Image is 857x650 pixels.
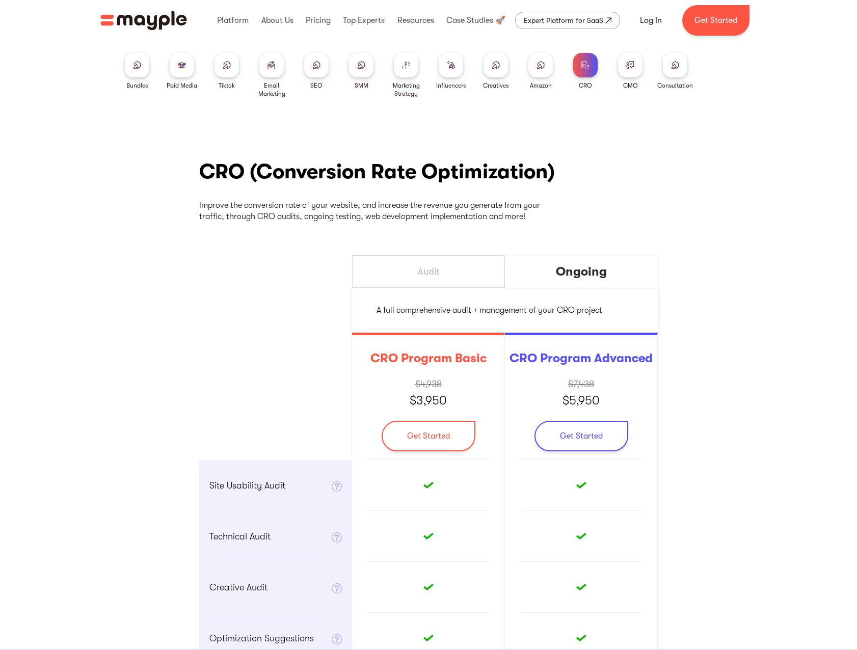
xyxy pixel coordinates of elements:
[674,532,857,650] iframe: Chat Widget
[563,391,600,410] p: $5,950
[623,82,638,90] div: CMO
[388,53,424,98] a: Marketing Strategy
[167,82,197,90] div: Paid Media
[355,82,368,90] div: SMM
[167,53,197,90] a: Paid Media
[382,421,475,451] a: Get Started
[530,82,552,90] div: Amazon
[483,82,508,90] div: Creatives
[304,53,329,90] a: SEO
[618,53,642,90] a: CMO
[259,4,296,37] div: About Us
[534,421,628,451] a: Get Started
[253,53,290,98] a: Email Marketing
[524,14,603,26] div: Expert Platform for SaaS
[515,12,620,29] a: Expert Platform for SaaS
[349,53,373,90] a: SMM
[209,632,314,645] p: Optimization Suggestions
[209,581,267,594] p: Creative Audit
[310,82,323,90] div: SEO
[436,53,466,90] a: Influencers
[415,377,442,391] p: $4,938
[100,11,187,30] img: Mayple logo
[657,82,693,90] div: Consultation
[436,82,466,90] div: Influencers
[528,53,553,90] a: Amazon
[483,53,508,90] a: Creatives
[125,53,149,90] a: Bundles
[573,53,598,90] a: CRO
[510,350,653,366] h3: CRO Program Advanced
[628,8,674,33] a: Log In
[388,82,424,98] div: Marketing Strategy
[579,82,592,90] div: CRO
[100,11,187,30] a: home
[340,4,387,37] div: Top Experts
[303,4,333,37] div: Pricing
[209,479,285,493] p: Site Usability Audit
[215,4,251,37] div: Platform
[199,200,566,223] p: Improve the conversion rate of your website, and increase the revenue you generate from your traf...
[370,350,487,366] h3: CRO Program Basic
[556,264,607,279] div: Ongoing
[215,53,239,90] a: Tiktok
[199,159,555,184] h2: CRO (Conversion Rate Optimization)
[682,5,749,36] a: Get Started
[657,53,693,90] a: Consultation
[219,82,235,90] div: Tiktok
[377,304,633,316] p: A full comprehensive audit + management of your CRO project
[126,82,148,90] div: Bundles
[395,4,437,37] div: Resources
[568,377,594,391] p: $7,438
[418,266,439,278] div: Audit
[410,391,447,410] p: $3,950
[253,82,290,98] div: Email Marketing
[209,530,271,544] p: Technical Audit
